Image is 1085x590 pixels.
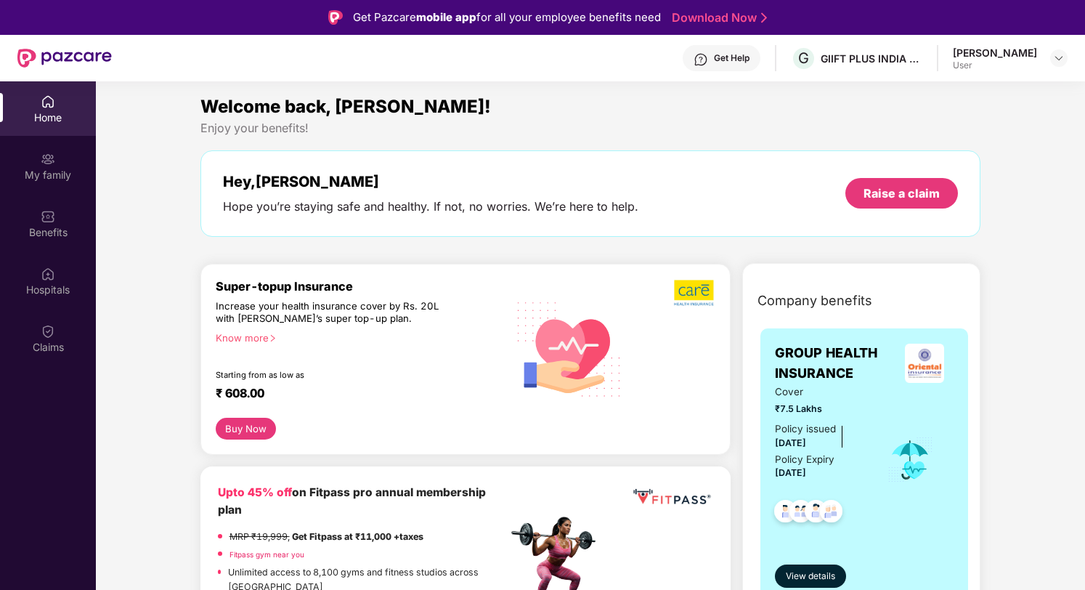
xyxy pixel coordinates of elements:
[775,421,836,437] div: Policy issued
[328,10,343,25] img: Logo
[216,300,444,326] div: Increase your health insurance cover by Rs. 20L with [PERSON_NAME]’s super top-up plan.
[798,49,809,67] span: G
[416,10,476,24] strong: mobile app
[269,334,277,342] span: right
[783,496,818,531] img: svg+xml;base64,PHN2ZyB4bWxucz0iaHR0cDovL3d3dy53My5vcmcvMjAwMC9zdmciIHdpZHRoPSI0OC45MTUiIGhlaWdodD...
[775,343,895,384] span: GROUP HEALTH INSURANCE
[218,485,486,517] b: on Fitpass pro annual membership plan
[887,436,934,484] img: icon
[953,46,1037,60] div: [PERSON_NAME]
[41,209,55,224] img: svg+xml;base64,PHN2ZyBpZD0iQmVuZWZpdHMiIHhtbG5zPSJodHRwOi8vd3d3LnczLm9yZy8yMDAwL3N2ZyIgd2lkdGg9Ij...
[775,384,867,400] span: Cover
[17,49,112,68] img: New Pazcare Logo
[798,496,834,531] img: svg+xml;base64,PHN2ZyB4bWxucz0iaHR0cDovL3d3dy53My5vcmcvMjAwMC9zdmciIHdpZHRoPSI0OC45NDMiIGhlaWdodD...
[200,96,491,117] span: Welcome back, [PERSON_NAME]!
[216,386,493,403] div: ₹ 608.00
[218,485,292,499] b: Upto 45% off
[1053,52,1065,64] img: svg+xml;base64,PHN2ZyBpZD0iRHJvcGRvd24tMzJ4MzIiIHhtbG5zPSJodHRwOi8vd3d3LnczLm9yZy8yMDAwL3N2ZyIgd2...
[223,199,638,214] div: Hope you’re staying safe and healthy. If not, no worries. We’re here to help.
[41,94,55,109] img: svg+xml;base64,PHN2ZyBpZD0iSG9tZSIgeG1sbnM9Imh0dHA6Ly93d3cudzMub3JnLzIwMDAvc3ZnIiB3aWR0aD0iMjAiIG...
[216,418,276,440] button: Buy Now
[229,550,304,559] a: Fitpass gym near you
[216,332,499,342] div: Know more
[216,370,446,380] div: Starting from as low as
[674,279,715,307] img: b5dec4f62d2307b9de63beb79f102df3.png
[953,60,1037,71] div: User
[768,496,803,531] img: svg+xml;base64,PHN2ZyB4bWxucz0iaHR0cDovL3d3dy53My5vcmcvMjAwMC9zdmciIHdpZHRoPSI0OC45NDMiIGhlaWdodD...
[41,324,55,339] img: svg+xml;base64,PHN2ZyBpZD0iQ2xhaW0iIHhtbG5zPSJodHRwOi8vd3d3LnczLm9yZy8yMDAwL3N2ZyIgd2lkdGg9IjIwIi...
[672,10,763,25] a: Download Now
[216,279,508,294] div: Super-topup Insurance
[630,484,713,510] img: fppp.png
[775,565,846,588] button: View details
[775,402,867,416] span: ₹7.5 Lakhs
[200,121,981,136] div: Enjoy your benefits!
[292,531,423,542] strong: Get Fitpass at ₹11,000 +taxes
[905,344,944,383] img: insurerLogo
[863,185,940,201] div: Raise a claim
[41,267,55,281] img: svg+xml;base64,PHN2ZyBpZD0iSG9zcGl0YWxzIiB4bWxucz0iaHR0cDovL3d3dy53My5vcmcvMjAwMC9zdmciIHdpZHRoPS...
[353,9,661,26] div: Get Pazcare for all your employee benefits need
[775,467,806,478] span: [DATE]
[757,291,872,311] span: Company benefits
[775,452,834,467] div: Policy Expiry
[761,10,767,25] img: Stroke
[786,570,835,583] span: View details
[694,52,708,67] img: svg+xml;base64,PHN2ZyBpZD0iSGVscC0zMngzMiIgeG1sbnM9Imh0dHA6Ly93d3cudzMub3JnLzIwMDAvc3ZnIiB3aWR0aD...
[821,52,922,65] div: GIIFT PLUS INDIA PRIVATE LIMITED
[41,152,55,166] img: svg+xml;base64,PHN2ZyB3aWR0aD0iMjAiIGhlaWdodD0iMjAiIHZpZXdCb3g9IjAgMCAyMCAyMCIgZmlsbD0ibm9uZSIgeG...
[714,52,749,64] div: Get Help
[229,531,290,542] del: MRP ₹19,999,
[507,285,632,412] img: svg+xml;base64,PHN2ZyB4bWxucz0iaHR0cDovL3d3dy53My5vcmcvMjAwMC9zdmciIHhtbG5zOnhsaW5rPSJodHRwOi8vd3...
[813,496,849,531] img: svg+xml;base64,PHN2ZyB4bWxucz0iaHR0cDovL3d3dy53My5vcmcvMjAwMC9zdmciIHdpZHRoPSI0OC45NDMiIGhlaWdodD...
[775,437,806,448] span: [DATE]
[223,173,638,190] div: Hey, [PERSON_NAME]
